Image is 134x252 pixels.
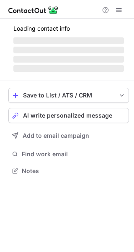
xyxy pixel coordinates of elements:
button: Notes [8,165,129,177]
span: ‌ [13,65,124,72]
button: save-profile-one-click [8,88,129,103]
p: Loading contact info [13,25,124,32]
span: AI write personalized message [23,112,112,119]
span: ‌ [13,37,124,44]
button: AI write personalized message [8,108,129,123]
button: Add to email campaign [8,128,129,143]
img: ContactOut v5.3.10 [8,5,59,15]
button: Find work email [8,148,129,160]
span: Find work email [22,150,126,158]
span: Add to email campaign [23,132,89,139]
div: Save to List / ATS / CRM [23,92,114,99]
span: ‌ [13,56,124,63]
span: Notes [22,167,126,175]
span: ‌ [13,47,124,53]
